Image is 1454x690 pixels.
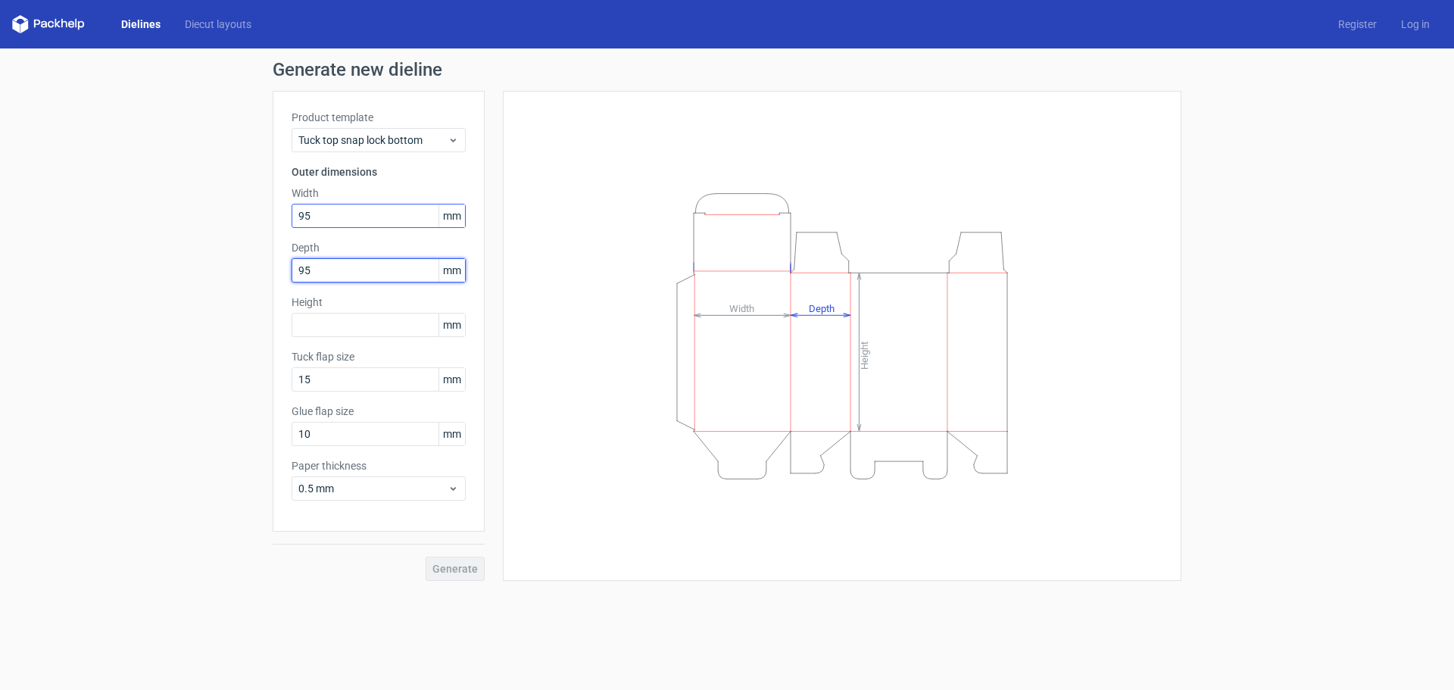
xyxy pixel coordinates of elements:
label: Product template [292,110,466,125]
label: Paper thickness [292,458,466,473]
tspan: Depth [809,302,835,314]
label: Tuck flap size [292,349,466,364]
a: Diecut layouts [173,17,264,32]
span: mm [438,259,465,282]
label: Depth [292,240,466,255]
label: Width [292,186,466,201]
h3: Outer dimensions [292,164,466,180]
a: Dielines [109,17,173,32]
span: mm [438,205,465,227]
tspan: Height [859,341,870,369]
label: Height [292,295,466,310]
span: Tuck top snap lock bottom [298,133,448,148]
tspan: Width [729,302,754,314]
span: mm [438,423,465,445]
label: Glue flap size [292,404,466,419]
span: mm [438,314,465,336]
h1: Generate new dieline [273,61,1181,79]
a: Register [1326,17,1389,32]
a: Log in [1389,17,1442,32]
span: 0.5 mm [298,481,448,496]
span: mm [438,368,465,391]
